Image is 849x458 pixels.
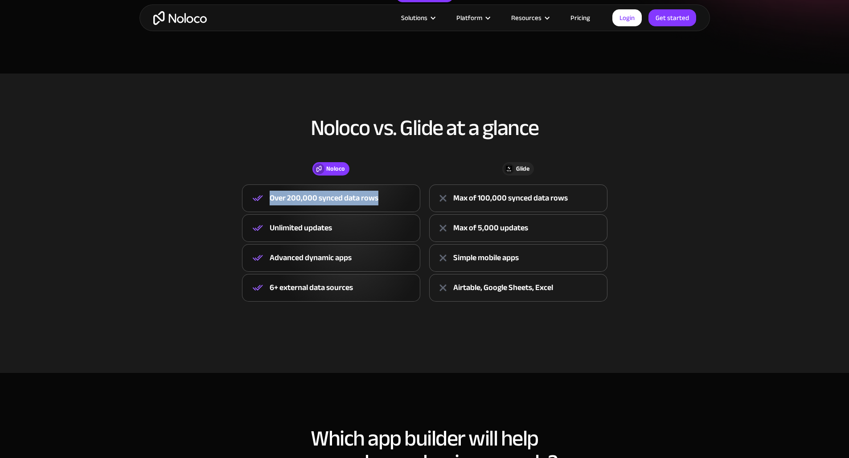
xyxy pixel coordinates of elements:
[390,12,445,24] div: Solutions
[270,192,378,205] div: Over 200,000 synced data rows
[511,12,541,24] div: Resources
[612,9,642,26] a: Login
[445,12,500,24] div: Platform
[148,116,701,140] h2: Noloco vs. Glide at a glance
[559,12,601,24] a: Pricing
[516,164,529,174] div: Glide
[648,9,696,26] a: Get started
[456,12,482,24] div: Platform
[326,164,345,174] div: Noloco
[453,192,568,205] div: Max of 100,000 synced data rows
[270,281,353,294] div: 6+ external data sources
[401,12,427,24] div: Solutions
[453,221,528,235] div: Max of 5,000 updates
[270,251,352,265] div: Advanced dynamic apps
[153,11,207,25] a: home
[270,221,332,235] div: Unlimited updates
[500,12,559,24] div: Resources
[453,281,553,294] div: Airtable, Google Sheets, Excel
[453,251,519,265] div: Simple mobile apps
